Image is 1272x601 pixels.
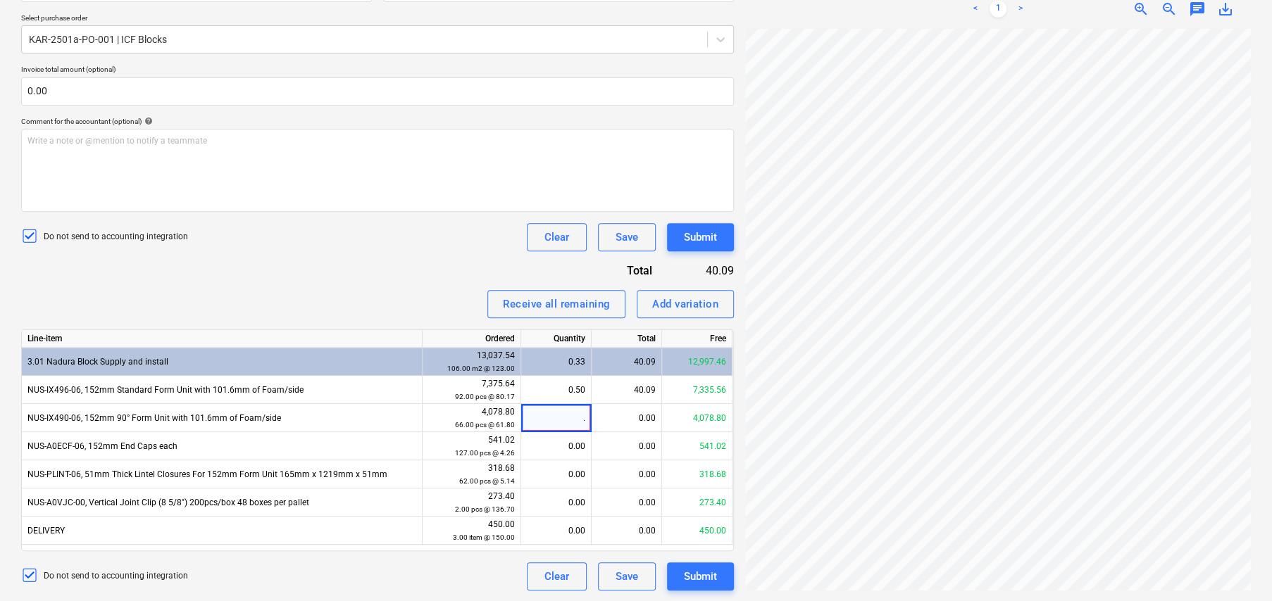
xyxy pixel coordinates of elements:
[662,330,732,348] div: Free
[1133,1,1149,18] span: zoom_in
[592,330,662,348] div: Total
[662,348,732,376] div: 12,997.46
[684,228,717,246] div: Submit
[967,1,984,18] a: Previous page
[527,432,585,460] div: 0.00
[1202,533,1272,601] iframe: Chat Widget
[142,117,153,125] span: help
[592,460,662,488] div: 0.00
[598,562,656,590] button: Save
[527,488,585,517] div: 0.00
[453,533,515,541] small: 3.00 item @ 150.00
[592,404,662,432] div: 0.00
[662,488,732,517] div: 273.40
[44,231,188,243] p: Do not send to accounting integration
[21,65,734,77] p: Invoice total amount (optional)
[1217,1,1234,18] span: save_alt
[503,295,610,313] div: Receive all remaining
[527,376,585,404] div: 0.50
[1161,1,1178,18] span: zoom_out
[527,460,585,488] div: 0.00
[527,562,587,590] button: Clear
[428,405,515,431] div: 4,078.80
[455,421,515,429] small: 66.00 pcs @ 61.80
[22,376,423,404] div: NUS-IX496-06, 152mm Standard Form Unit with 101.6mm of Foam/side
[423,330,521,348] div: Ordered
[592,517,662,545] div: 0.00
[21,117,734,126] div: Comment for the accountant (optional)
[428,349,515,375] div: 13,037.54
[652,295,718,313] div: Add variation
[662,460,732,488] div: 318.68
[487,290,625,318] button: Receive all remaining
[22,330,423,348] div: Line-item
[428,377,515,403] div: 7,375.64
[21,77,734,106] input: Invoice total amount (optional)
[44,570,188,582] p: Do not send to accounting integration
[616,228,638,246] div: Save
[428,462,515,488] div: 318.68
[455,393,515,400] small: 92.00 pcs @ 80.17
[684,567,717,586] div: Submit
[459,477,515,485] small: 62.00 pcs @ 5.14
[592,488,662,517] div: 0.00
[662,376,732,404] div: 7,335.56
[667,562,734,590] button: Submit
[1012,1,1029,18] a: Next page
[22,488,423,517] div: NUS-A0VJC-00, Vertical Joint Clip (8 5/8") 200pcs/box 48 boxes per pallet
[667,223,734,251] button: Submit
[662,432,732,460] div: 541.02
[551,262,675,279] div: Total
[447,365,515,372] small: 106.00 m2 @ 123.00
[521,330,592,348] div: Quantity
[675,262,734,279] div: 40.09
[592,348,662,376] div: 40.09
[544,567,569,586] div: Clear
[455,449,515,457] small: 127.00 pcs @ 4.26
[21,13,734,25] p: Select purchase order
[455,505,515,513] small: 2.00 pcs @ 136.70
[1189,1,1206,18] span: chat
[592,432,662,460] div: 0.00
[616,567,638,586] div: Save
[22,517,423,545] div: DELIVERY
[544,228,569,246] div: Clear
[990,1,1006,18] a: Page 1 is your current page
[527,517,585,545] div: 0.00
[428,434,515,460] div: 541.02
[598,223,656,251] button: Save
[527,348,585,376] div: 0.33
[428,518,515,544] div: 450.00
[592,376,662,404] div: 40.09
[22,404,423,432] div: NUS-IX490-06, 152mm 90° Form Unit with 101.6mm of Foam/side
[662,404,732,432] div: 4,078.80
[428,490,515,516] div: 273.40
[637,290,734,318] button: Add variation
[22,432,423,460] div: NUS-A0ECF-06, 152mm End Caps each
[27,357,168,367] span: 3.01 Nadura Block Supply and install
[662,517,732,545] div: 450.00
[527,223,587,251] button: Clear
[22,460,423,488] div: NUS-PLINT-06, 51mm Thick Lintel Closures For 152mm Form Unit 165mm x 1219mm x 51mm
